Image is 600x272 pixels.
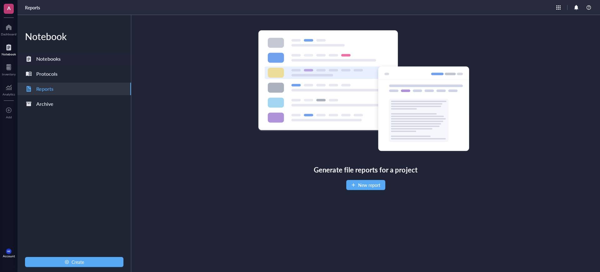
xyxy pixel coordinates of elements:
[17,53,131,65] a: Notebooks
[17,30,131,43] div: Notebook
[72,259,84,264] span: Create
[2,62,16,76] a: Inventory
[17,83,131,95] a: Reports
[17,98,131,110] a: Archive
[17,68,131,80] a: Protocols
[36,69,57,78] div: Protocols
[36,100,53,108] div: Archive
[2,92,15,96] div: Analytics
[36,85,53,93] div: Reports
[1,22,17,36] a: Dashboard
[2,72,16,76] div: Inventory
[2,52,16,56] div: Notebook
[314,164,417,175] div: Generate file reports for a project
[3,254,15,258] div: Account
[25,5,40,10] a: Reports
[7,4,11,12] span: A
[25,257,123,267] button: Create
[36,54,61,63] div: Notebooks
[1,32,17,36] div: Dashboard
[2,82,15,96] a: Analytics
[358,182,380,187] span: New report
[257,30,474,157] img: Empty state
[7,250,10,253] span: MK
[346,180,385,190] button: New report
[6,115,12,119] div: Add
[2,42,16,56] a: Notebook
